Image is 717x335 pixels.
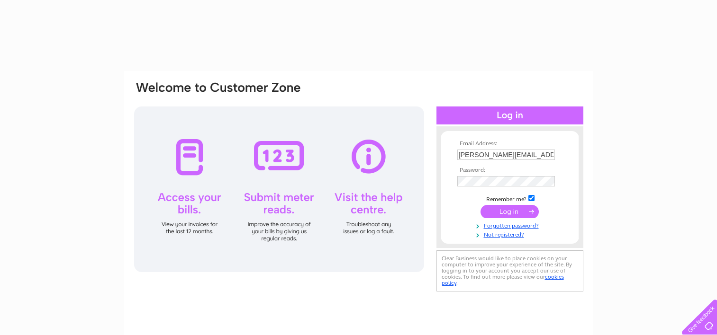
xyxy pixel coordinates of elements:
[436,250,583,291] div: Clear Business would like to place cookies on your computer to improve your experience of the sit...
[455,167,565,174] th: Password:
[442,273,564,286] a: cookies policy
[455,194,565,203] td: Remember me?
[457,229,565,238] a: Not registered?
[455,141,565,147] th: Email Address:
[481,205,539,218] input: Submit
[457,220,565,229] a: Forgotten password?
